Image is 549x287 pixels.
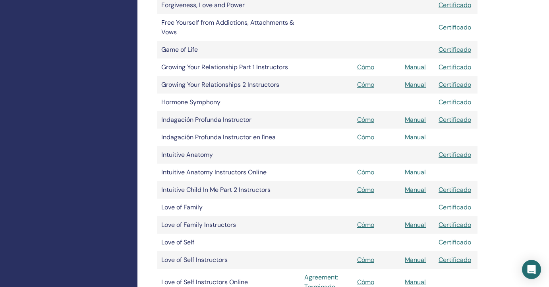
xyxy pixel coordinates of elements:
a: Manual [405,168,426,176]
a: Cómo [357,80,374,89]
a: Certificado [439,115,471,124]
a: Manual [405,63,426,71]
a: Manual [405,185,426,194]
td: Love of Self Instructors [157,251,300,269]
a: Certificado [439,63,471,71]
td: Game of Life [157,41,300,59]
a: Certificado [439,45,471,54]
a: Manual [405,221,426,229]
a: Certificado [439,150,471,159]
td: Intuitive Child In Me Part 2 Instructors [157,181,300,199]
a: Certificado [439,203,471,211]
a: Certificado [439,98,471,106]
a: Cómo [357,115,374,124]
a: Certificado [439,238,471,246]
a: Cómo [357,278,374,286]
a: Cómo [357,185,374,194]
td: Free Yourself from Addictions, Attachments & Vows [157,14,300,41]
a: Certificado [439,23,471,31]
a: Certificado [439,185,471,194]
td: Love of Family Instructors [157,216,300,234]
a: Certificado [439,1,471,9]
a: Certificado [439,256,471,264]
a: Cómo [357,221,374,229]
td: Love of Self [157,234,300,251]
a: Certificado [439,221,471,229]
a: Cómo [357,256,374,264]
td: Growing Your Relationships 2 Instructors [157,76,300,94]
td: Indagación Profunda Instructor en línea [157,129,300,146]
a: Manual [405,278,426,286]
td: Indagación Profunda Instructor [157,111,300,129]
a: Manual [405,115,426,124]
td: Intuitive Anatomy [157,146,300,164]
a: Manual [405,133,426,141]
a: Cómo [357,168,374,176]
td: Hormone Symphony [157,94,300,111]
a: Cómo [357,63,374,71]
a: Certificado [439,80,471,89]
td: Growing Your Relationship Part 1 Instructors [157,59,300,76]
a: Manual [405,256,426,264]
a: Cómo [357,133,374,141]
td: Intuitive Anatomy Instructors Online [157,164,300,181]
div: Open Intercom Messenger [522,260,541,279]
td: Love of Family [157,199,300,216]
a: Manual [405,80,426,89]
